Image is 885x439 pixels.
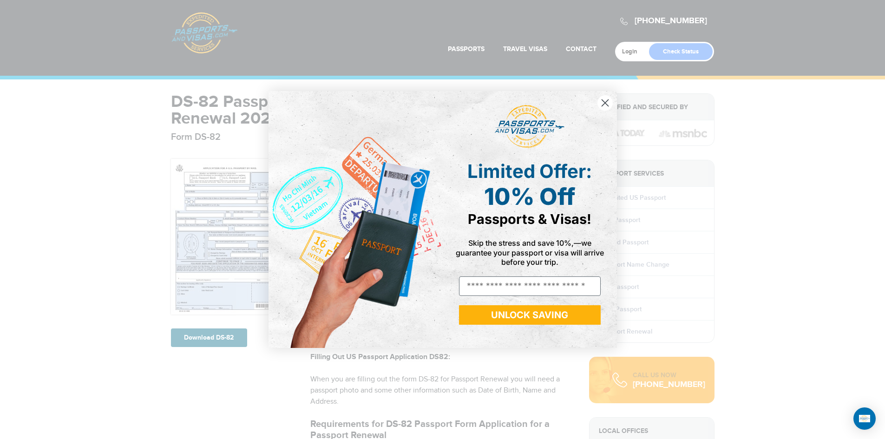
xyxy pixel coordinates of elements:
button: UNLOCK SAVING [459,305,601,325]
div: Open Intercom Messenger [853,407,876,430]
span: Limited Offer: [467,160,592,183]
span: 10% Off [484,183,575,210]
button: Close dialog [597,95,613,111]
span: Skip the stress and save 10%,—we guarantee your passport or visa will arrive before your trip. [456,238,604,266]
img: de9cda0d-0715-46ca-9a25-073762a91ba7.png [269,91,443,348]
img: passports and visas [495,105,564,149]
span: Passports & Visas! [468,211,591,227]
